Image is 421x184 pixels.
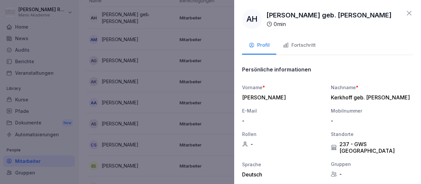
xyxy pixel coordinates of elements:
[242,94,321,101] div: [PERSON_NAME]
[242,161,324,168] div: Sprache
[242,118,321,124] div: -
[274,20,286,28] p: 0 min
[266,10,392,20] p: [PERSON_NAME] geb. [PERSON_NAME]
[331,118,410,124] div: -
[331,84,413,91] div: Nachname
[331,171,413,177] div: -
[242,84,324,91] div: Vorname
[242,131,324,138] div: Rollen
[331,161,413,168] div: Gruppen
[249,41,270,49] div: Profil
[242,66,311,73] p: Persönliche informationen
[242,171,324,178] div: Deutsch
[242,37,276,55] button: Profil
[331,141,413,154] div: 237 - GWS [GEOGRAPHIC_DATA]
[242,107,324,114] div: E-Mail
[242,9,262,29] div: AH
[331,107,413,114] div: Mobilnummer
[242,141,324,147] div: -
[276,37,322,55] button: Fortschritt
[283,41,316,49] div: Fortschritt
[331,94,410,101] div: Kerkhoff geb. [PERSON_NAME]
[331,131,413,138] div: Standorte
